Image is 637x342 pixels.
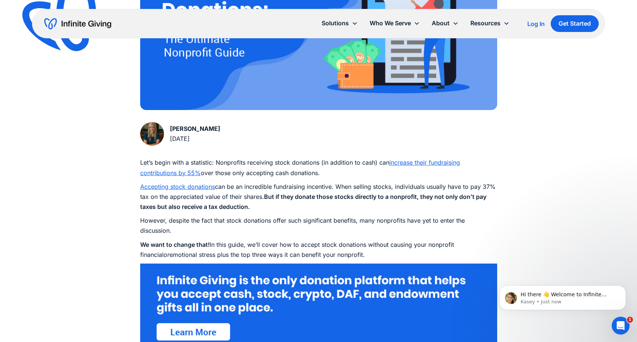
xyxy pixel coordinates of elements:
[140,183,215,190] a: Accepting stock donations
[464,15,515,31] div: Resources
[627,317,633,323] span: 1
[370,18,411,28] div: Who We Serve
[322,18,349,28] div: Solutions
[426,15,464,31] div: About
[470,18,501,28] div: Resources
[170,124,220,134] div: [PERSON_NAME]
[432,18,450,28] div: About
[527,21,545,27] div: Log In
[140,159,460,176] a: increase their fundraising contributions by 55%
[140,122,220,146] a: [PERSON_NAME][DATE]
[164,251,170,258] em: or
[44,18,111,30] a: home
[316,15,364,31] div: Solutions
[527,19,545,28] a: Log In
[364,15,426,31] div: Who We Serve
[170,134,220,144] div: [DATE]
[140,240,497,260] p: In this guide, we’ll cover how to accept stock donations without causing your nonprofit financial...
[140,158,497,178] p: Let’s begin with a statistic: Nonprofits receiving stock donations (in addition to cash) can over...
[612,317,630,335] iframe: Intercom live chat
[140,241,210,248] strong: We want to change that!
[488,270,637,322] iframe: Intercom notifications message
[551,15,599,32] a: Get Started
[140,216,497,236] p: However, despite the fact that stock donations offer such significant benefits, many nonprofits h...
[140,182,497,212] p: can be an incredible fundraising incentive. When selling stocks, individuals usually have to pay ...
[140,193,486,210] strong: But if they donate those stocks directly to a nonprofit, they not only don’t pay taxes but also r...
